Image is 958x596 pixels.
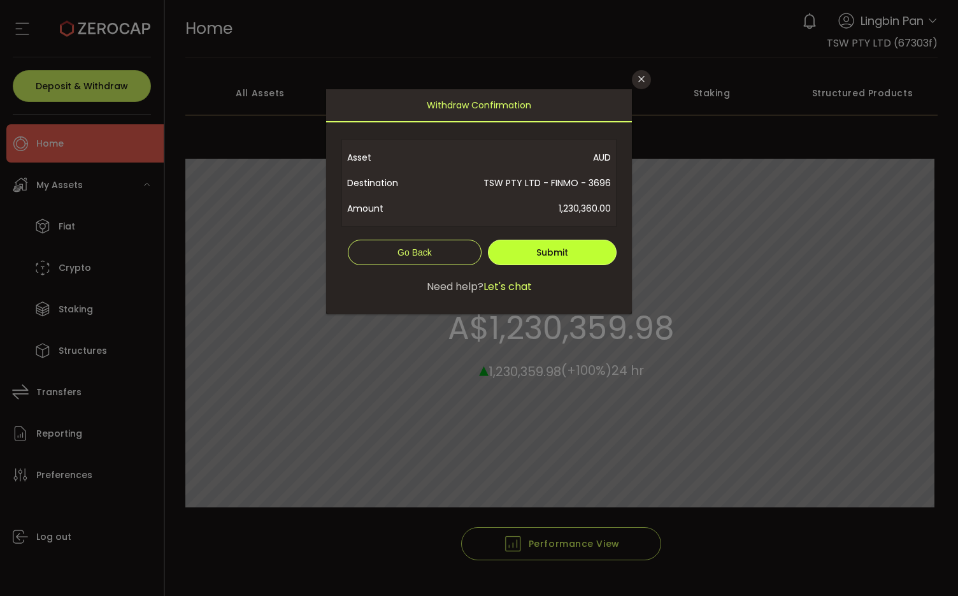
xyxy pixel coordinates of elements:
button: Close [632,70,651,89]
span: Go Back [397,247,432,258]
span: Destination [347,170,428,196]
span: Let's chat [483,279,532,294]
span: Need help? [427,279,483,294]
span: 1,230,360.00 [428,196,611,221]
div: dialog [326,89,632,314]
span: TSW PTY LTD - FINMO - 3696 [428,170,611,196]
span: Submit [536,246,568,259]
button: Submit [488,240,617,265]
span: Asset [347,145,428,170]
span: Withdraw Confirmation [427,89,531,121]
iframe: Chat Widget [806,458,958,596]
span: AUD [428,145,611,170]
button: Go Back [348,240,482,265]
span: Amount [347,196,428,221]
